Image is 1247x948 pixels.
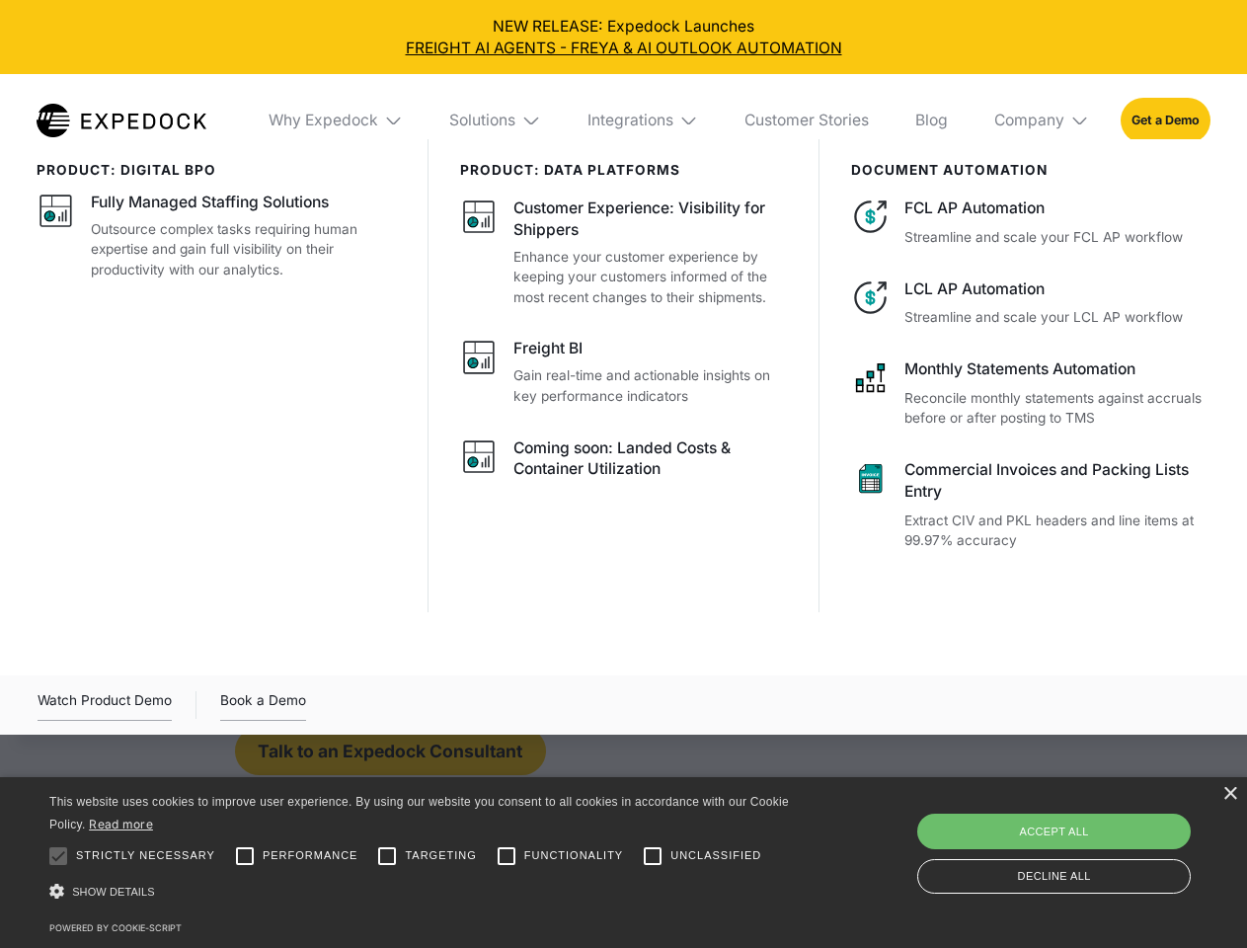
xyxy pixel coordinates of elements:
a: FCL AP AutomationStreamline and scale your FCL AP workflow [851,197,1210,247]
div: Solutions [434,74,557,167]
a: open lightbox [38,689,172,721]
span: Functionality [524,847,623,864]
a: Monthly Statements AutomationReconcile monthly statements against accruals before or after postin... [851,358,1210,429]
div: Company [978,74,1105,167]
p: Extract CIV and PKL headers and line items at 99.97% accuracy [904,511,1209,551]
a: Read more [89,817,153,831]
span: Unclassified [670,847,761,864]
div: NEW RELEASE: Expedock Launches [16,16,1232,59]
a: Freight BIGain real-time and actionable insights on key performance indicators [460,338,789,406]
p: Gain real-time and actionable insights on key performance indicators [513,365,788,406]
p: Outsource complex tasks requiring human expertise and gain full visibility on their productivity ... [91,219,397,280]
a: FREIGHT AI AGENTS - FREYA & AI OUTLOOK AUTOMATION [16,38,1232,59]
div: LCL AP Automation [904,278,1209,300]
div: Commercial Invoices and Packing Lists Entry [904,459,1209,503]
p: Streamline and scale your FCL AP workflow [904,227,1209,248]
div: Freight BI [513,338,583,359]
div: Fully Managed Staffing Solutions [91,192,329,213]
div: FCL AP Automation [904,197,1209,219]
div: Company [994,111,1064,130]
a: LCL AP AutomationStreamline and scale your LCL AP workflow [851,278,1210,328]
div: document automation [851,162,1210,178]
span: Targeting [405,847,476,864]
a: Blog [899,74,963,167]
a: Coming soon: Landed Costs & Container Utilization [460,437,789,487]
span: Show details [72,886,155,898]
div: Show details [49,879,796,906]
a: Customer Stories [729,74,884,167]
a: Powered by cookie-script [49,922,182,933]
a: Commercial Invoices and Packing Lists EntryExtract CIV and PKL headers and line items at 99.97% a... [851,459,1210,551]
span: Performance [263,847,358,864]
div: Why Expedock [253,74,419,167]
p: Enhance your customer experience by keeping your customers informed of the most recent changes to... [513,247,788,308]
div: Watch Product Demo [38,689,172,721]
div: PRODUCT: data platforms [460,162,789,178]
a: Customer Experience: Visibility for ShippersEnhance your customer experience by keeping your cust... [460,197,789,307]
div: Why Expedock [269,111,378,130]
span: Strictly necessary [76,847,215,864]
a: Fully Managed Staffing SolutionsOutsource complex tasks requiring human expertise and gain full v... [37,192,397,279]
div: Coming soon: Landed Costs & Container Utilization [513,437,788,481]
span: This website uses cookies to improve user experience. By using our website you consent to all coo... [49,795,789,831]
a: Book a Demo [220,689,306,721]
div: Integrations [587,111,673,130]
div: Solutions [449,111,515,130]
div: product: digital bpo [37,162,397,178]
p: Reconcile monthly statements against accruals before or after posting to TMS [904,388,1209,429]
div: Monthly Statements Automation [904,358,1209,380]
iframe: Chat Widget [918,735,1247,948]
div: Integrations [572,74,714,167]
a: Get a Demo [1121,98,1210,142]
p: Streamline and scale your LCL AP workflow [904,307,1209,328]
div: Customer Experience: Visibility for Shippers [513,197,788,241]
